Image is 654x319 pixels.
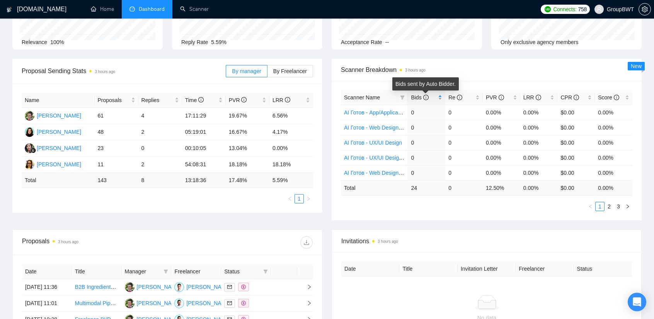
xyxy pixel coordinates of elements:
span: Scanner Breakdown [341,65,632,75]
a: AI Готов - App/Application [344,109,407,116]
a: AI Готов - UX/UI Design [344,140,402,146]
a: homeHome [91,6,114,12]
span: Acceptance Rate [341,39,382,45]
span: info-circle [457,95,462,100]
td: 0.00% [269,140,313,157]
td: 48 [95,124,138,140]
td: 0 [445,165,483,180]
td: $0.00 [557,105,595,120]
li: Previous Page [285,194,295,203]
a: 2 [605,202,613,211]
img: SN [25,143,34,153]
a: OL[PERSON_NAME] [25,161,81,167]
span: Scanner Name [344,94,380,101]
li: 1 [595,202,605,211]
div: Proposals [22,236,167,249]
td: 0 [445,150,483,165]
span: Proposal Sending Stats [22,66,226,76]
td: 0 [138,140,182,157]
button: download [300,236,313,249]
img: AS [25,111,34,121]
td: 4.17% [269,124,313,140]
th: Freelancer [171,264,221,279]
span: info-circle [614,95,619,100]
span: 758 [578,5,587,14]
th: Title [72,264,122,279]
span: user [596,7,602,12]
span: Only exclusive agency members [501,39,579,45]
div: [PERSON_NAME] [37,160,81,169]
span: Status [224,267,260,276]
a: AS[PERSON_NAME] [125,283,181,290]
span: By Freelancer [273,68,307,74]
a: 1 [295,194,303,203]
td: 0.00% [520,135,558,150]
span: LRR [272,97,290,103]
span: dashboard [129,6,135,12]
img: gigradar-bm.png [31,148,36,153]
td: 0 [445,135,483,150]
span: Invitations [341,236,632,246]
span: mail [227,301,232,305]
span: filter [263,269,268,274]
td: 16.67% [226,124,269,140]
td: $ 0.00 [557,180,595,195]
a: AS[PERSON_NAME] [25,112,81,118]
td: 0.00% [595,150,632,165]
td: 18.18% [226,157,269,173]
time: 3 hours ago [95,70,115,74]
span: Proposals [98,96,129,104]
a: SN[PERSON_NAME] [25,145,81,151]
button: setting [639,3,651,15]
th: Replies [138,93,182,108]
td: 0.00% [483,120,520,135]
span: info-circle [499,95,504,100]
td: 143 [95,173,138,188]
span: CPR [560,94,579,101]
a: B2B Ingredients Marketplace MVP Development [75,284,191,290]
td: 0 [445,180,483,195]
th: Invitation Letter [458,261,516,276]
span: PVR [229,97,247,103]
td: 8 [138,173,182,188]
td: $0.00 [557,135,595,150]
td: 18.18% [269,157,313,173]
td: 23 [95,140,138,157]
span: -- [385,39,389,45]
span: By manager [232,68,261,74]
td: 24 [408,180,445,195]
td: 0.00% [483,165,520,180]
span: right [300,284,312,290]
a: AI Готов - Web Design Intermediate минус Development [344,125,480,131]
span: dollar [241,285,246,289]
span: right [300,300,312,306]
td: 05:19:01 [182,124,226,140]
td: 4 [138,108,182,124]
span: filter [163,269,168,274]
span: Manager [125,267,161,276]
td: 0 [408,105,445,120]
td: 0.00% [520,120,558,135]
a: SK[PERSON_NAME] [25,128,81,135]
div: [PERSON_NAME] [37,128,81,136]
span: right [625,204,630,209]
span: New [631,63,642,69]
td: 17.48 % [226,173,269,188]
a: Multimodal Pipeline Engineer (API + ML + Data) [75,300,190,306]
td: $0.00 [557,165,595,180]
td: 0.00% [520,150,558,165]
time: 3 hours ago [378,239,398,244]
td: 54:08:31 [182,157,226,173]
a: searchScanner [180,6,209,12]
th: Date [341,261,399,276]
span: filter [399,92,406,103]
span: filter [162,266,170,277]
td: $0.00 [557,150,595,165]
td: 13.04% [226,140,269,157]
button: right [304,194,313,203]
span: Re [448,94,462,101]
time: 3 hours ago [58,240,78,244]
td: 0.00% [483,135,520,150]
a: setting [639,6,651,12]
a: AI Готов - UX/UI Designer [344,155,407,161]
